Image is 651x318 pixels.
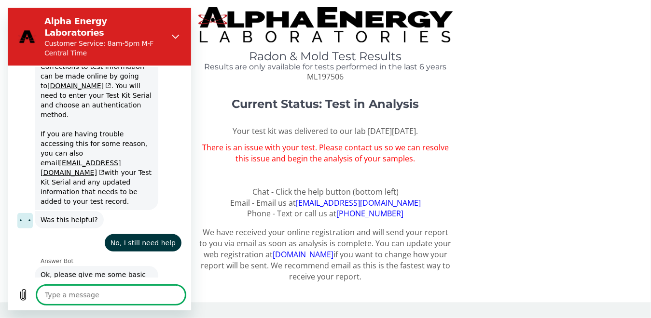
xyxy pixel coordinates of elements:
strong: Current Status: Test in Analysis [232,97,419,111]
p: We have received your online registration and will send your report to you via email as soon as a... [198,227,453,282]
span: Ok, please give me some basic info about yourself and I will put you in touch with someone who ca... [29,258,149,305]
h2: Alpha Energy Laboratories [37,8,154,31]
a: [DOMAIN_NAME] [273,249,333,260]
button: Close [158,19,178,39]
p: Customer Service: 8am-5pm M-F Central Time [37,31,154,50]
span: There is an issue with your test. Please contact us so we can resolve this issue and begin the an... [202,142,449,164]
a: [PHONE_NUMBER] [336,208,403,219]
a: [EMAIL_ADDRESS][DOMAIN_NAME](opens in a new tab) [33,151,113,169]
h4: Results are only available for tests performed in the last 6 years [198,63,453,71]
span: Corrections to test information can be made online by going to . You will need to enter your Test... [29,50,149,202]
img: TightCrop.jpg [198,7,453,42]
p: Answer Bot [33,250,181,257]
a: [EMAIL_ADDRESS][DOMAIN_NAME] [296,198,421,208]
svg: (opens in a new tab) [89,162,97,168]
span: Was this helpful? [29,203,94,221]
svg: (opens in a new tab) [96,75,103,81]
span: ML197506 [307,71,344,82]
h1: Radon & Mold Test Results [198,50,453,63]
span: Chat - Click the help button (bottom left) Email - Email us at Phone - Text or call us at [202,142,449,219]
p: Your test kit was delivered to our lab [DATE][DATE]. [198,126,453,137]
button: Upload file [6,278,25,297]
a: [DOMAIN_NAME](opens in a new tab) [40,74,103,82]
span: No, I still need help [99,226,172,244]
iframe: Messaging window [8,8,191,310]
